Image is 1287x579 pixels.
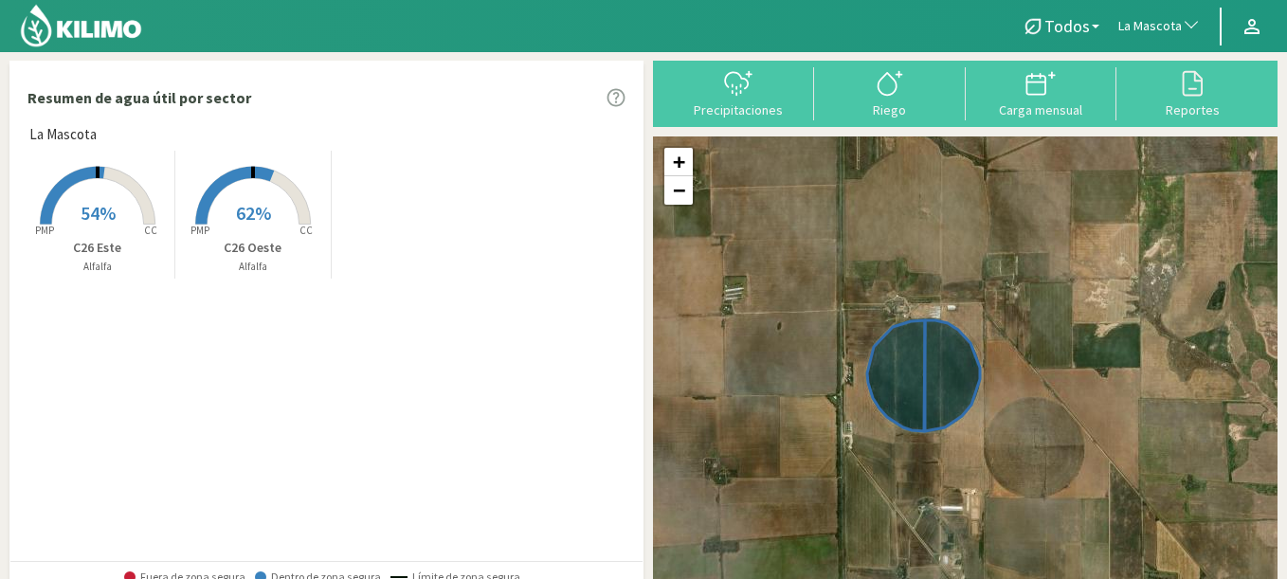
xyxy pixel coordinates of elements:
tspan: CC [299,224,313,237]
p: Alfalfa [175,259,330,275]
a: Zoom out [664,176,693,205]
p: Resumen de agua útil por sector [27,86,251,109]
div: Precipitaciones [668,103,808,117]
div: Riego [820,103,960,117]
p: Alfalfa [20,259,174,275]
tspan: CC [144,224,157,237]
span: 62% [236,201,271,225]
button: Reportes [1116,67,1268,118]
button: La Mascota [1109,6,1210,47]
img: Kilimo [19,3,143,48]
span: La Mascota [29,124,97,146]
div: Reportes [1122,103,1262,117]
div: Carga mensual [971,103,1112,117]
span: La Mascota [1118,17,1182,36]
span: 54% [81,201,116,225]
span: Todos [1044,16,1090,36]
a: Zoom in [664,148,693,176]
tspan: PMP [190,224,209,237]
button: Riego [814,67,966,118]
tspan: PMP [34,224,53,237]
p: C26 Este [20,238,174,258]
button: Carga mensual [966,67,1117,118]
p: C26 Oeste [175,238,330,258]
button: Precipitaciones [662,67,814,118]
